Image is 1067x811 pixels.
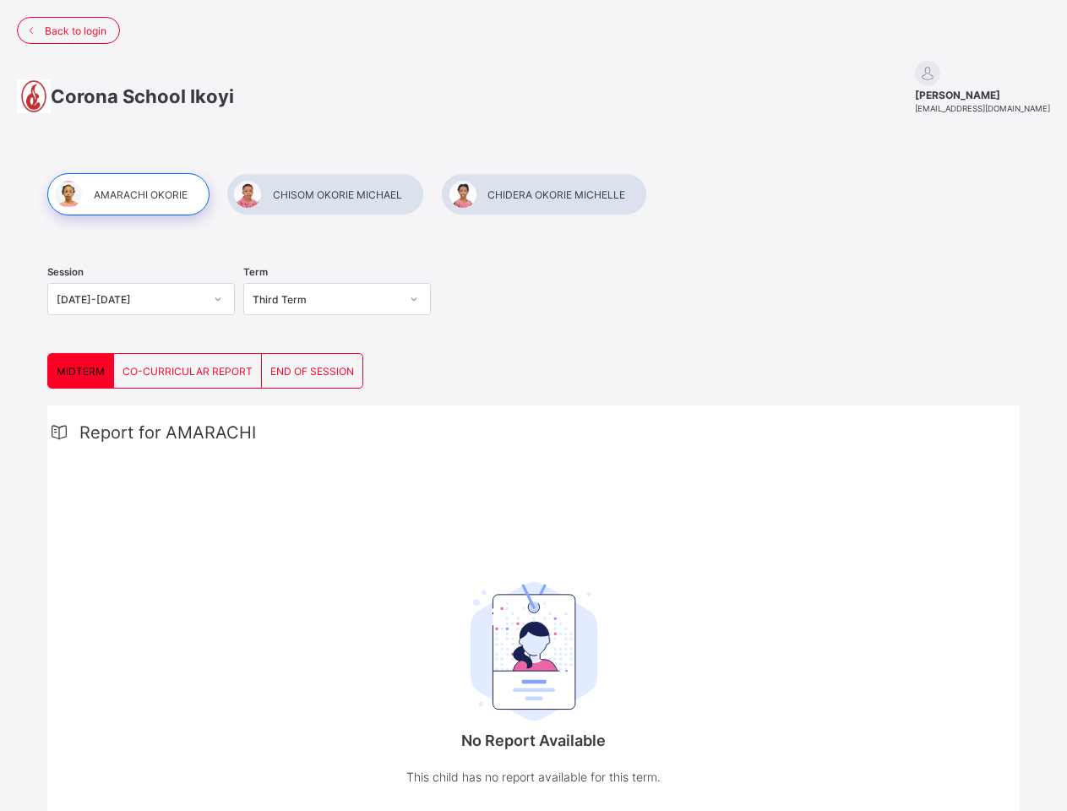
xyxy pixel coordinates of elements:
[915,61,940,86] img: default.svg
[270,365,354,378] span: END OF SESSION
[365,732,703,749] p: No Report Available
[915,89,1050,101] span: [PERSON_NAME]
[253,293,400,306] div: Third Term
[365,766,703,787] p: This child has no report available for this term.
[57,293,204,306] div: [DATE]-[DATE]
[47,266,84,278] span: Session
[122,365,253,378] span: CO-CURRICULAR REPORT
[79,422,256,443] span: Report for AMARACHI
[915,104,1050,113] span: [EMAIL_ADDRESS][DOMAIN_NAME]
[17,79,51,113] img: School logo
[243,266,268,278] span: Term
[471,582,597,721] img: student.207b5acb3037b72b59086e8b1a17b1d0.svg
[57,365,105,378] span: MIDTERM
[45,24,106,37] span: Back to login
[51,85,234,107] span: Corona School Ikoyi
